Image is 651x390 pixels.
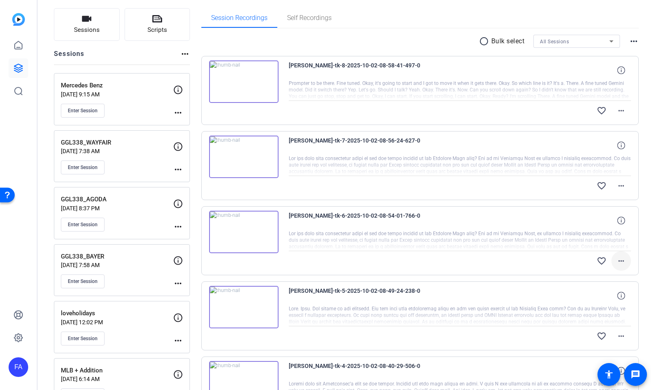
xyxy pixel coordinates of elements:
mat-icon: more_horiz [173,336,183,345]
button: Enter Session [61,218,105,232]
button: Enter Session [61,104,105,118]
span: Enter Session [68,278,98,285]
div: FA [9,357,28,377]
button: Enter Session [61,332,105,345]
p: Mercedes Benz [61,81,173,90]
p: MLB + Addition [61,366,173,375]
p: [DATE] 8:37 PM [61,205,173,212]
img: thumb-nail [209,136,279,178]
button: Enter Session [61,274,105,288]
mat-icon: more_horiz [616,106,626,116]
p: [DATE] 9:15 AM [61,91,173,98]
p: Bulk select [491,36,525,46]
span: Enter Session [68,335,98,342]
mat-icon: more_horiz [616,331,626,341]
p: GGL338_WAYFAIR [61,138,173,147]
p: [DATE] 12:02 PM [61,319,173,325]
mat-icon: more_horiz [616,256,626,266]
span: Session Recordings [211,15,268,21]
span: [PERSON_NAME]-tk-6-2025-10-02-08-54-01-766-0 [289,211,440,230]
p: [DATE] 6:14 AM [61,376,173,382]
img: blue-gradient.svg [12,13,25,26]
mat-icon: more_horiz [173,165,183,174]
span: [PERSON_NAME]-tk-4-2025-10-02-08-40-29-506-0 [289,361,440,381]
mat-icon: more_horiz [173,108,183,118]
span: All Sessions [540,39,569,45]
span: Scripts [147,25,167,35]
button: Enter Session [61,160,105,174]
span: Self Recordings [287,15,332,21]
img: thumb-nail [209,286,279,328]
mat-icon: more_horiz [180,49,190,59]
span: Sessions [74,25,100,35]
mat-icon: more_horiz [629,36,639,46]
span: [PERSON_NAME]-tk-5-2025-10-02-08-49-24-238-0 [289,286,440,305]
button: Scripts [125,8,190,41]
mat-icon: more_horiz [616,181,626,191]
p: GGL338_BAYER [61,252,173,261]
span: [PERSON_NAME]-tk-8-2025-10-02-08-58-41-497-0 [289,60,440,80]
h2: Sessions [54,49,85,65]
img: thumb-nail [209,211,279,253]
p: loveholidays [61,309,173,318]
mat-icon: favorite_border [597,181,606,191]
mat-icon: accessibility [604,370,614,379]
mat-icon: message [631,370,640,379]
span: Enter Session [68,107,98,114]
span: [PERSON_NAME]-tk-7-2025-10-02-08-56-24-627-0 [289,136,440,155]
button: Sessions [54,8,120,41]
mat-icon: favorite_border [597,331,606,341]
p: [DATE] 7:58 AM [61,262,173,268]
p: [DATE] 7:38 AM [61,148,173,154]
span: Enter Session [68,221,98,228]
mat-icon: more_horiz [173,279,183,288]
mat-icon: favorite_border [597,106,606,116]
img: thumb-nail [209,60,279,103]
mat-icon: radio_button_unchecked [479,36,491,46]
mat-icon: favorite_border [597,256,606,266]
p: GGL338_AGODA [61,195,173,204]
span: Enter Session [68,164,98,171]
mat-icon: more_horiz [173,222,183,232]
